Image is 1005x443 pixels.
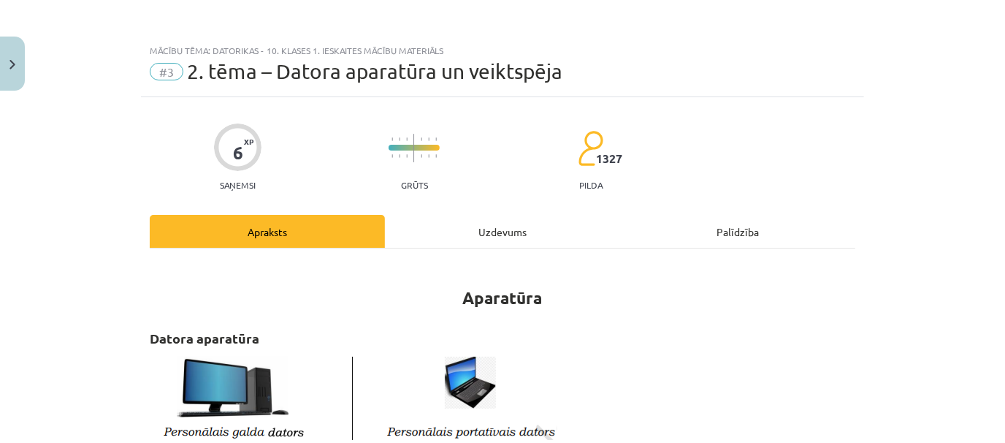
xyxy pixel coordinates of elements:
div: Mācību tēma: Datorikas - 10. klases 1. ieskaites mācību materiāls [150,45,855,56]
p: pilda [579,180,603,190]
img: icon-short-line-57e1e144782c952c97e751825c79c345078a6d821885a25fce030b3d8c18986b.svg [391,154,393,158]
img: icon-short-line-57e1e144782c952c97e751825c79c345078a6d821885a25fce030b3d8c18986b.svg [391,137,393,141]
img: icon-short-line-57e1e144782c952c97e751825c79c345078a6d821885a25fce030b3d8c18986b.svg [435,137,437,141]
span: 2. tēma – Datora aparatūra un veiktspēja [187,59,562,83]
img: icon-close-lesson-0947bae3869378f0d4975bcd49f059093ad1ed9edebbc8119c70593378902aed.svg [9,60,15,69]
span: 1327 [596,152,622,165]
span: #3 [150,63,183,80]
img: icon-short-line-57e1e144782c952c97e751825c79c345078a6d821885a25fce030b3d8c18986b.svg [406,154,408,158]
img: icon-short-line-57e1e144782c952c97e751825c79c345078a6d821885a25fce030b3d8c18986b.svg [428,137,429,141]
p: Grūts [401,180,428,190]
img: icon-short-line-57e1e144782c952c97e751825c79c345078a6d821885a25fce030b3d8c18986b.svg [435,154,437,158]
strong: Datora aparatūra [150,330,259,347]
img: students-c634bb4e5e11cddfef0936a35e636f08e4e9abd3cc4e673bd6f9a4125e45ecb1.svg [578,130,603,167]
img: icon-short-line-57e1e144782c952c97e751825c79c345078a6d821885a25fce030b3d8c18986b.svg [428,154,429,158]
img: icon-short-line-57e1e144782c952c97e751825c79c345078a6d821885a25fce030b3d8c18986b.svg [399,154,400,158]
div: Apraksts [150,215,385,248]
p: Saņemsi [214,180,261,190]
span: XP [244,137,253,145]
img: icon-short-line-57e1e144782c952c97e751825c79c345078a6d821885a25fce030b3d8c18986b.svg [421,137,422,141]
div: Palīdzība [620,215,855,248]
img: icon-short-line-57e1e144782c952c97e751825c79c345078a6d821885a25fce030b3d8c18986b.svg [406,137,408,141]
img: icon-short-line-57e1e144782c952c97e751825c79c345078a6d821885a25fce030b3d8c18986b.svg [399,137,400,141]
div: 6 [233,143,243,163]
img: icon-long-line-d9ea69661e0d244f92f715978eff75569469978d946b2353a9bb055b3ed8787d.svg [413,134,415,162]
img: icon-short-line-57e1e144782c952c97e751825c79c345078a6d821885a25fce030b3d8c18986b.svg [421,154,422,158]
div: Uzdevums [385,215,620,248]
strong: Aparatūra [463,287,543,308]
